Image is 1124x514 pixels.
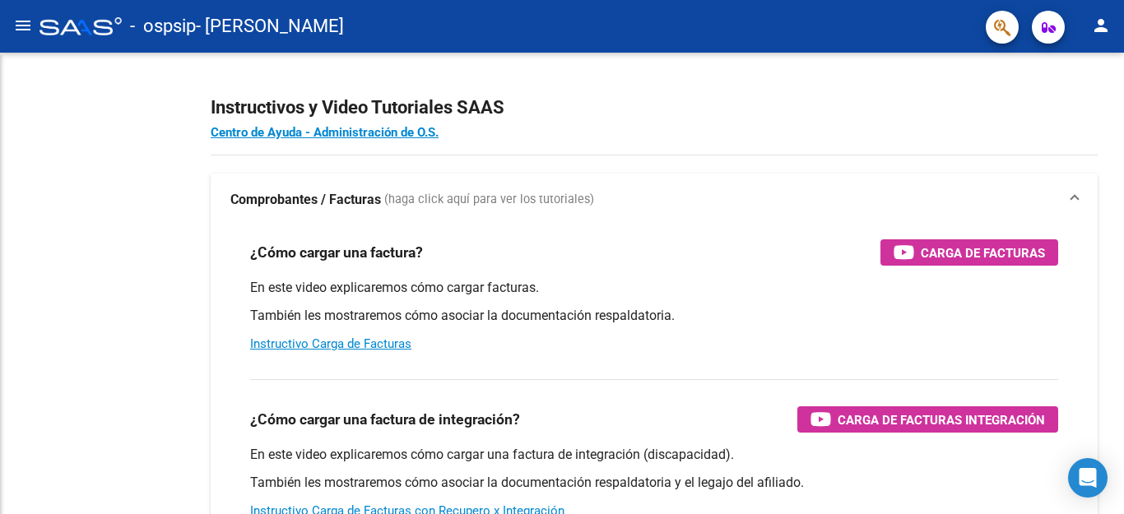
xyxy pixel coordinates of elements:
[1068,458,1108,498] div: Open Intercom Messenger
[838,410,1045,430] span: Carga de Facturas Integración
[196,8,344,44] span: - [PERSON_NAME]
[797,406,1058,433] button: Carga de Facturas Integración
[250,307,1058,325] p: También les mostraremos cómo asociar la documentación respaldatoria.
[250,408,520,431] h3: ¿Cómo cargar una factura de integración?
[250,336,411,351] a: Instructivo Carga de Facturas
[130,8,196,44] span: - ospsip
[250,241,423,264] h3: ¿Cómo cargar una factura?
[13,16,33,35] mat-icon: menu
[921,243,1045,263] span: Carga de Facturas
[384,191,594,209] span: (haga click aquí para ver los tutoriales)
[250,446,1058,464] p: En este video explicaremos cómo cargar una factura de integración (discapacidad).
[230,191,381,209] strong: Comprobantes / Facturas
[250,474,1058,492] p: También les mostraremos cómo asociar la documentación respaldatoria y el legajo del afiliado.
[211,92,1098,123] h2: Instructivos y Video Tutoriales SAAS
[211,125,439,140] a: Centro de Ayuda - Administración de O.S.
[880,239,1058,266] button: Carga de Facturas
[211,174,1098,226] mat-expansion-panel-header: Comprobantes / Facturas (haga click aquí para ver los tutoriales)
[1091,16,1111,35] mat-icon: person
[250,279,1058,297] p: En este video explicaremos cómo cargar facturas.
